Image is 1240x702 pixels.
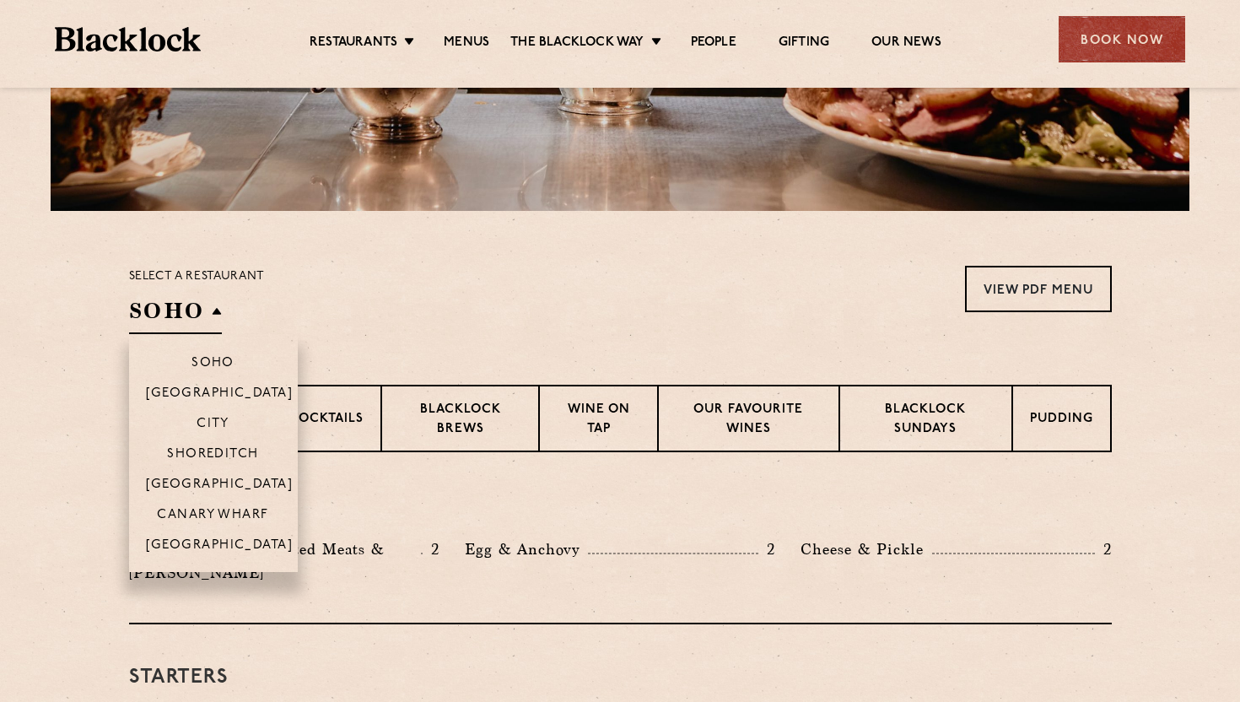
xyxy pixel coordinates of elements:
p: Pudding [1030,410,1093,431]
p: [GEOGRAPHIC_DATA] [146,386,294,403]
a: Our News [871,35,941,53]
p: Cheese & Pickle [801,537,932,561]
p: Blacklock Brews [399,401,522,440]
p: Canary Wharf [157,508,268,525]
p: [GEOGRAPHIC_DATA] [146,478,294,494]
p: [GEOGRAPHIC_DATA] [146,538,294,555]
p: Soho [191,356,235,373]
a: Gifting [779,35,829,53]
a: Menus [444,35,489,53]
h3: Starters [129,667,1112,688]
p: Cocktails [288,410,364,431]
p: 2 [758,538,775,560]
a: Restaurants [310,35,397,53]
img: BL_Textured_Logo-footer-cropped.svg [55,27,201,51]
p: 2 [1095,538,1112,560]
p: Shoreditch [167,447,259,464]
p: Blacklock Sundays [857,401,994,440]
p: Wine on Tap [557,401,639,440]
a: People [691,35,736,53]
p: Egg & Anchovy [465,537,588,561]
a: View PDF Menu [965,266,1112,312]
h3: Pre Chop Bites [129,494,1112,516]
p: City [197,417,229,434]
h2: SOHO [129,296,222,334]
div: Book Now [1059,16,1185,62]
a: The Blacklock Way [510,35,644,53]
p: Select a restaurant [129,266,265,288]
p: 2 [423,538,439,560]
p: Our favourite wines [676,401,822,440]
